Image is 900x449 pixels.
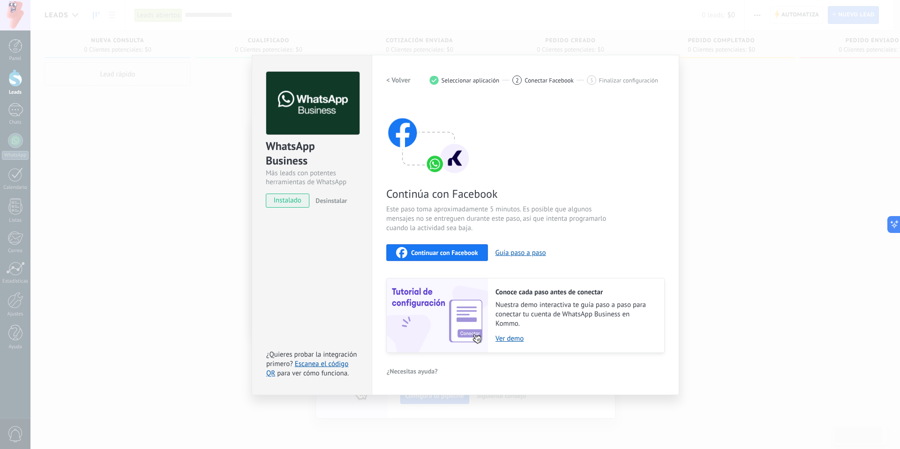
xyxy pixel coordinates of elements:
span: Continuar con Facebook [411,249,478,256]
img: connect with facebook [386,100,471,175]
span: 3 [590,76,593,84]
span: instalado [266,194,309,208]
span: 2 [516,76,519,84]
span: Seleccionar aplicación [442,77,500,84]
h2: < Volver [386,76,411,85]
button: Guía paso a paso [495,248,546,257]
img: logo_main.png [266,72,360,135]
span: Desinstalar [315,196,347,205]
button: ¿Necesitas ayuda? [386,364,438,378]
span: Continúa con Facebook [386,187,609,201]
span: Nuestra demo interactiva te guía paso a paso para conectar tu cuenta de WhatsApp Business en Kommo. [495,300,655,329]
span: para ver cómo funciona. [277,369,349,378]
button: Continuar con Facebook [386,244,488,261]
span: Conectar Facebook [525,77,574,84]
a: Ver demo [495,334,655,343]
div: WhatsApp Business [266,139,358,169]
div: Más leads con potentes herramientas de WhatsApp [266,169,358,187]
a: Escanea el código QR [266,359,348,378]
button: Desinstalar [312,194,347,208]
span: ¿Quieres probar la integración primero? [266,350,357,368]
span: Finalizar configuración [599,77,658,84]
h2: Conoce cada paso antes de conectar [495,288,655,297]
span: Este paso toma aproximadamente 5 minutos. Es posible que algunos mensajes no se entreguen durante... [386,205,609,233]
button: < Volver [386,72,411,89]
span: ¿Necesitas ayuda? [387,368,438,374]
